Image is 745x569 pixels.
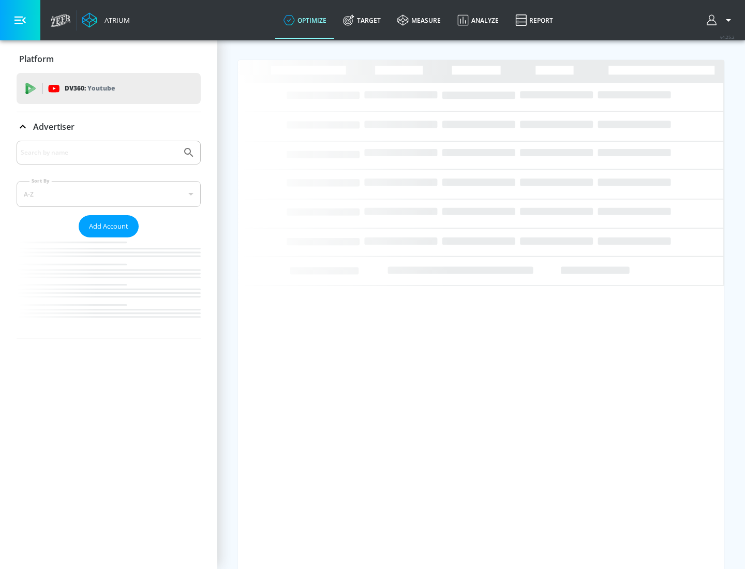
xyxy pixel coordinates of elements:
[79,215,139,237] button: Add Account
[21,146,177,159] input: Search by name
[17,73,201,104] div: DV360: Youtube
[100,16,130,25] div: Atrium
[275,2,335,39] a: optimize
[389,2,449,39] a: measure
[29,177,52,184] label: Sort By
[65,83,115,94] p: DV360:
[449,2,507,39] a: Analyze
[720,34,735,40] span: v 4.25.2
[89,220,128,232] span: Add Account
[17,181,201,207] div: A-Z
[17,141,201,338] div: Advertiser
[87,83,115,94] p: Youtube
[17,237,201,338] nav: list of Advertiser
[17,44,201,73] div: Platform
[335,2,389,39] a: Target
[19,53,54,65] p: Platform
[17,112,201,141] div: Advertiser
[507,2,561,39] a: Report
[82,12,130,28] a: Atrium
[33,121,74,132] p: Advertiser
